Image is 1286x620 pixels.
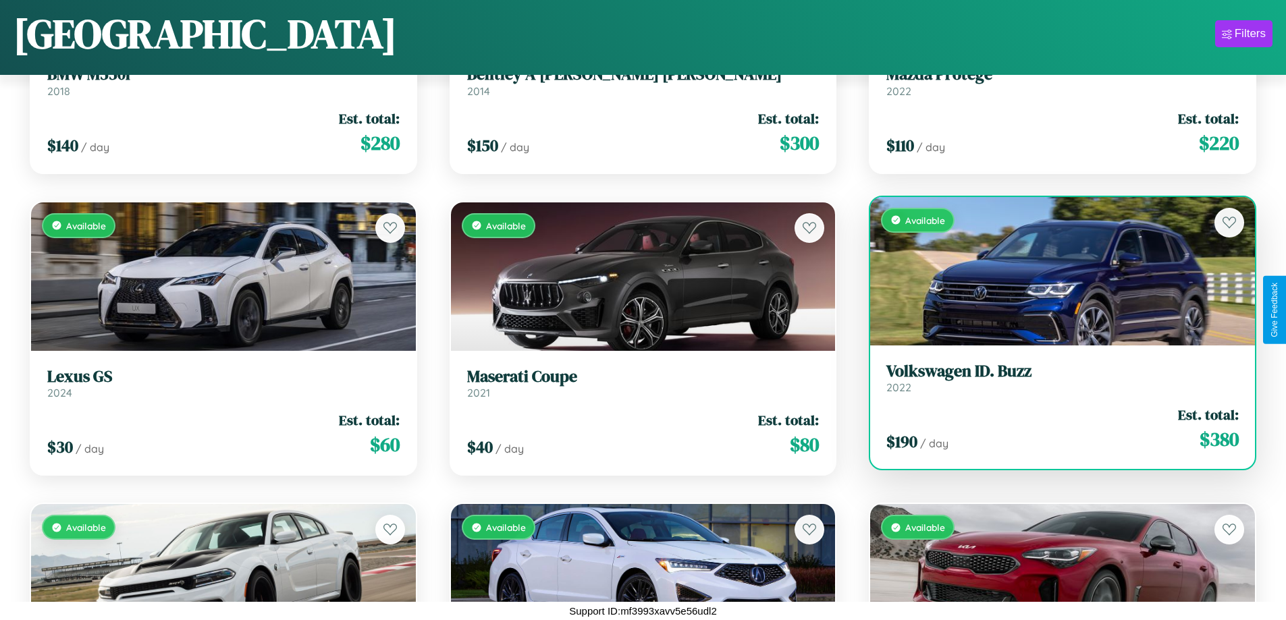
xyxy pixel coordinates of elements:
a: BMW M550i2018 [47,65,400,98]
a: Maserati Coupe2021 [467,367,820,400]
p: Support ID: mf3993xavv5e56udl2 [569,602,716,620]
span: Available [486,522,526,533]
span: Available [66,522,106,533]
span: $ 280 [360,130,400,157]
button: Filters [1215,20,1272,47]
span: $ 40 [467,436,493,458]
span: 2022 [886,84,911,98]
span: 2014 [467,84,490,98]
span: / day [501,140,529,154]
h3: Maserati Coupe [467,367,820,387]
span: $ 30 [47,436,73,458]
span: $ 80 [790,431,819,458]
h3: Volkswagen ID. Buzz [886,362,1239,381]
span: Est. total: [758,410,819,430]
h3: Bentley A [PERSON_NAME] [PERSON_NAME] [467,65,820,84]
span: Available [66,220,106,231]
span: $ 140 [47,134,78,157]
span: $ 190 [886,430,917,453]
span: $ 380 [1200,426,1239,453]
h3: Lexus GS [47,367,400,387]
a: Lexus GS2024 [47,367,400,400]
span: $ 60 [370,431,400,458]
span: Available [486,220,526,231]
span: / day [495,442,524,455]
span: $ 300 [780,130,819,157]
span: Est. total: [339,109,400,128]
span: $ 150 [467,134,498,157]
span: Available [905,215,945,226]
span: 2018 [47,84,70,98]
h3: BMW M550i [47,65,400,84]
a: Volkswagen ID. Buzz2022 [886,362,1239,395]
h3: Mazda Protege [886,65,1239,84]
span: / day [917,140,945,154]
span: 2021 [467,386,490,399]
span: Est. total: [1178,405,1239,424]
span: Est. total: [1178,109,1239,128]
h1: [GEOGRAPHIC_DATA] [14,6,397,61]
span: Est. total: [758,109,819,128]
div: Give Feedback [1270,283,1279,337]
a: Bentley A [PERSON_NAME] [PERSON_NAME]2014 [467,65,820,98]
a: Mazda Protege2022 [886,65,1239,98]
span: / day [76,442,104,455]
span: 2022 [886,381,911,394]
span: $ 110 [886,134,914,157]
span: 2024 [47,386,72,399]
span: / day [81,140,109,154]
div: Filters [1235,27,1266,40]
span: Available [905,522,945,533]
span: $ 220 [1199,130,1239,157]
span: Est. total: [339,410,400,430]
span: / day [920,436,948,450]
